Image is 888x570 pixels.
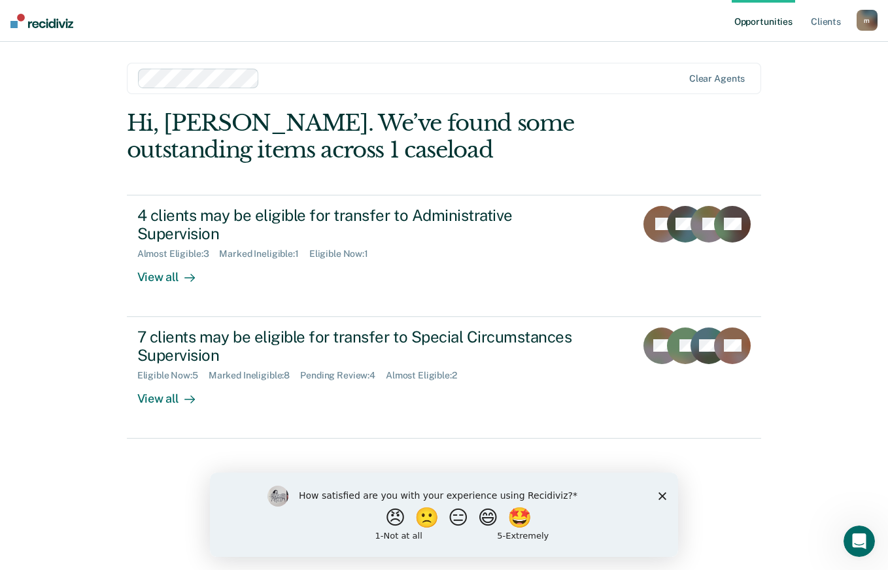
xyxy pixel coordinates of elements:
[209,370,300,381] div: Marked Ineligible : 8
[309,248,379,260] div: Eligible Now : 1
[386,370,468,381] div: Almost Eligible : 2
[127,110,634,163] div: Hi, [PERSON_NAME]. We’ve found some outstanding items across 1 caseload
[127,195,762,317] a: 4 clients may be eligible for transfer to Administrative SupervisionAlmost Eligible:3Marked Ineli...
[137,381,211,407] div: View all
[210,473,678,557] iframe: Survey by Kim from Recidiviz
[689,73,745,84] div: Clear agents
[844,526,875,557] iframe: Intercom live chat
[300,370,386,381] div: Pending Review : 4
[857,10,878,31] button: m
[137,248,220,260] div: Almost Eligible : 3
[137,206,596,244] div: 4 clients may be eligible for transfer to Administrative Supervision
[137,260,211,285] div: View all
[137,370,209,381] div: Eligible Now : 5
[10,14,73,28] img: Recidiviz
[127,317,762,439] a: 7 clients may be eligible for transfer to Special Circumstances SupervisionEligible Now:5Marked I...
[137,327,596,365] div: 7 clients may be eligible for transfer to Special Circumstances Supervision
[219,248,309,260] div: Marked Ineligible : 1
